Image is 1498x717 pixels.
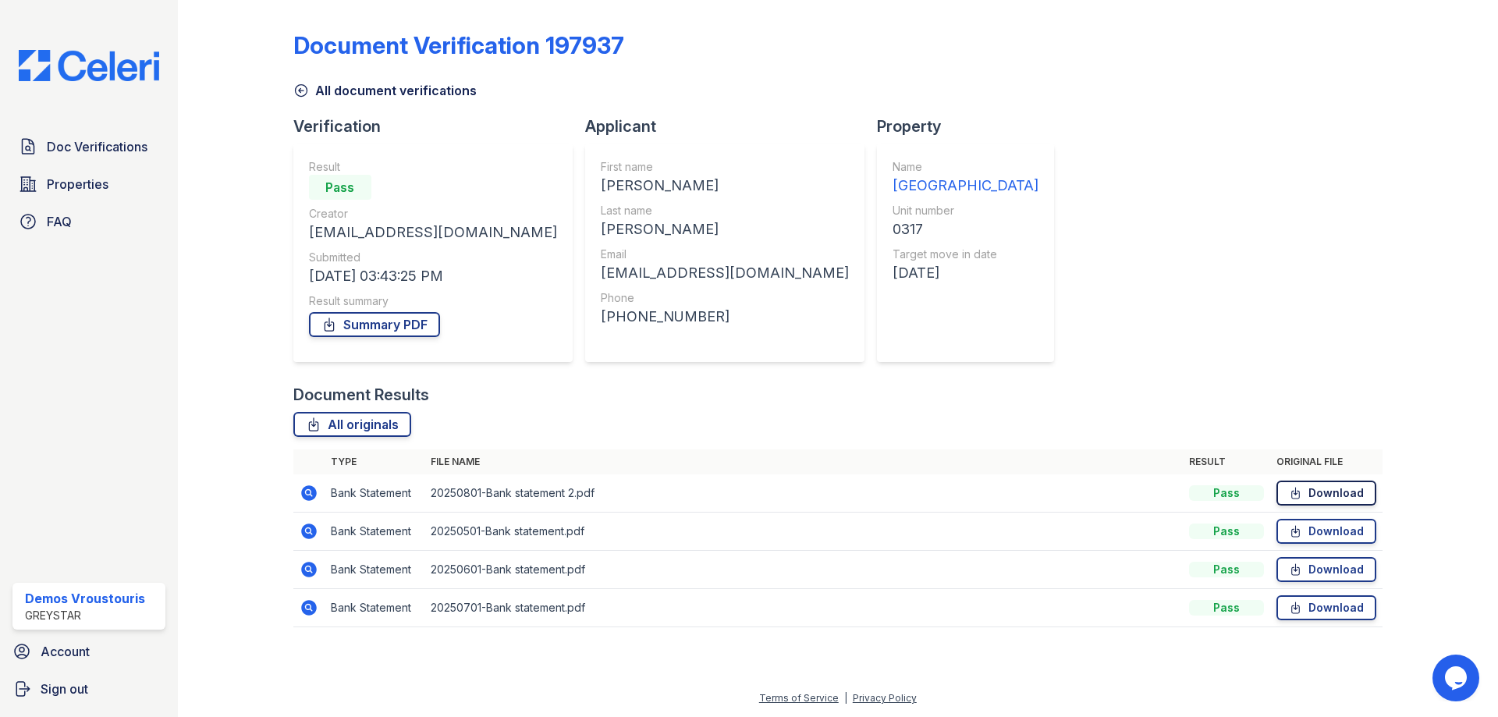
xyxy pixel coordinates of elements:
[424,513,1183,551] td: 20250501-Bank statement.pdf
[601,290,849,306] div: Phone
[309,265,557,287] div: [DATE] 03:43:25 PM
[601,218,849,240] div: [PERSON_NAME]
[893,262,1038,284] div: [DATE]
[601,247,849,262] div: Email
[1189,524,1264,539] div: Pass
[424,449,1183,474] th: File name
[893,203,1038,218] div: Unit number
[293,81,477,100] a: All document verifications
[47,212,72,231] span: FAQ
[893,175,1038,197] div: [GEOGRAPHIC_DATA]
[325,589,424,627] td: Bank Statement
[424,589,1183,627] td: 20250701-Bank statement.pdf
[47,175,108,193] span: Properties
[325,474,424,513] td: Bank Statement
[585,115,877,137] div: Applicant
[1270,449,1383,474] th: Original file
[6,636,172,667] a: Account
[1189,485,1264,501] div: Pass
[41,642,90,661] span: Account
[309,250,557,265] div: Submitted
[1183,449,1270,474] th: Result
[12,131,165,162] a: Doc Verifications
[309,206,557,222] div: Creator
[1189,562,1264,577] div: Pass
[25,589,145,608] div: Demos Vroustouris
[1276,557,1376,582] a: Download
[25,608,145,623] div: Greystar
[6,673,172,705] a: Sign out
[293,115,585,137] div: Verification
[325,551,424,589] td: Bank Statement
[601,203,849,218] div: Last name
[1276,519,1376,544] a: Download
[1432,655,1482,701] iframe: chat widget
[47,137,147,156] span: Doc Verifications
[293,412,411,437] a: All originals
[759,692,839,704] a: Terms of Service
[877,115,1067,137] div: Property
[12,169,165,200] a: Properties
[1276,481,1376,506] a: Download
[309,159,557,175] div: Result
[893,159,1038,197] a: Name [GEOGRAPHIC_DATA]
[309,312,440,337] a: Summary PDF
[424,551,1183,589] td: 20250601-Bank statement.pdf
[309,175,371,200] div: Pass
[601,306,849,328] div: [PHONE_NUMBER]
[1189,600,1264,616] div: Pass
[293,384,429,406] div: Document Results
[293,31,624,59] div: Document Verification 197937
[1276,595,1376,620] a: Download
[424,474,1183,513] td: 20250801-Bank statement 2.pdf
[12,206,165,237] a: FAQ
[893,247,1038,262] div: Target move in date
[309,293,557,309] div: Result summary
[893,159,1038,175] div: Name
[325,513,424,551] td: Bank Statement
[601,175,849,197] div: [PERSON_NAME]
[853,692,917,704] a: Privacy Policy
[893,218,1038,240] div: 0317
[601,262,849,284] div: [EMAIL_ADDRESS][DOMAIN_NAME]
[6,50,172,81] img: CE_Logo_Blue-a8612792a0a2168367f1c8372b55b34899dd931a85d93a1a3d3e32e68fde9ad4.png
[844,692,847,704] div: |
[601,159,849,175] div: First name
[325,449,424,474] th: Type
[41,680,88,698] span: Sign out
[309,222,557,243] div: [EMAIL_ADDRESS][DOMAIN_NAME]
